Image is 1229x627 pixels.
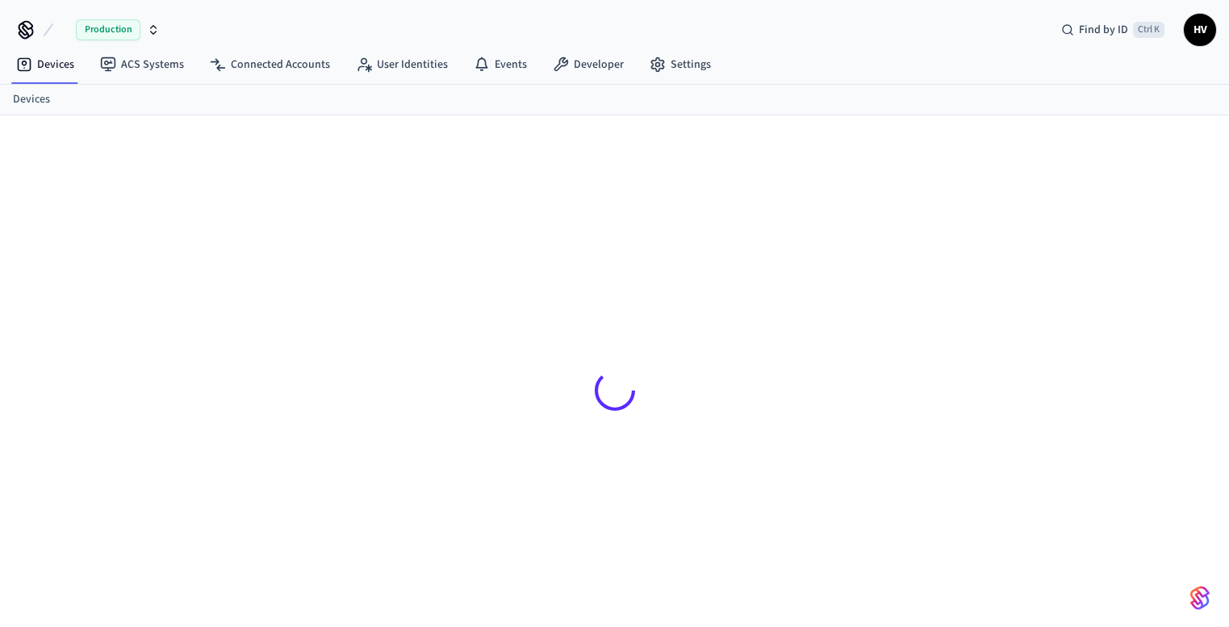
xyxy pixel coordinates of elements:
span: Production [76,19,140,40]
span: Find by ID [1079,22,1128,38]
a: Devices [13,91,50,108]
span: Ctrl K [1133,22,1164,38]
a: Developer [540,50,637,79]
a: User Identities [343,50,461,79]
a: Events [461,50,540,79]
a: Settings [637,50,724,79]
div: Find by IDCtrl K [1048,15,1177,44]
button: HV [1184,14,1216,46]
span: HV [1185,15,1214,44]
a: Devices [3,50,87,79]
a: Connected Accounts [197,50,343,79]
a: ACS Systems [87,50,197,79]
img: SeamLogoGradient.69752ec5.svg [1190,585,1210,611]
